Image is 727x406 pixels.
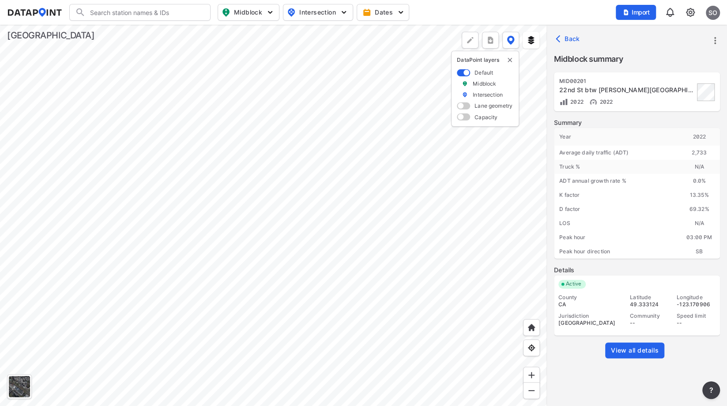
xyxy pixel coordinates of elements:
[559,86,694,94] div: 22nd St btw Gordon Ave & Haywood Ave
[506,56,513,64] button: delete
[462,32,478,49] div: Polygon tool
[589,98,598,106] img: w05fo9UQAAAAAElFTkSuQmCC
[523,319,540,336] div: Home
[630,294,669,301] div: Latitude
[554,32,584,46] button: Back
[7,29,94,41] div: [GEOGRAPHIC_DATA]
[527,323,536,332] img: +XpAUvaXAN7GudzAAAAAElFTkSuQmCC
[558,294,622,301] div: County
[554,146,678,160] div: Average daily traffic (ADT)
[266,8,275,17] img: 5YPKRKmlfpI5mqlR8AD95paCi+0kK1fRFDJSaMmawlwaeJcJwk9O2fotCW5ve9gAAAAASUVORK5CYII=
[621,8,651,17] span: Import
[475,113,497,121] label: Capacity
[486,36,495,45] img: xqJnZQTG2JQi0x5lvmkeSNbbgIiQD62bqHG8IfrOzanD0FsRdYrij6fAAAAAElFTkSuQmCC
[554,53,720,65] label: Midblock summary
[523,339,540,356] div: View my location
[482,32,499,49] button: more
[677,312,716,320] div: Speed limit
[362,8,371,17] img: calendar-gold.39a51dde.svg
[396,8,405,17] img: 5YPKRKmlfpI5mqlR8AD95paCi+0kK1fRFDJSaMmawlwaeJcJwk9O2fotCW5ve9gAAAAASUVORK5CYII=
[462,91,468,98] img: marker_Intersection.6861001b.svg
[611,346,659,355] span: View all details
[559,98,568,106] img: Volume count
[559,78,694,85] div: MID00201
[630,320,669,327] div: --
[554,174,678,188] div: ADT annual growth rate %
[554,128,678,146] div: Year
[283,4,353,21] button: Intersection
[554,202,678,216] div: D factor
[558,312,622,320] div: Jurisdiction
[554,160,678,174] div: Truck %
[616,8,660,16] a: Import
[7,8,62,17] img: dataPointLogo.9353c09d.svg
[678,160,720,174] div: N/A
[558,320,622,327] div: [GEOGRAPHIC_DATA]
[554,266,720,274] label: Details
[616,5,656,20] button: Import
[507,36,515,45] img: data-point-layers.37681fc9.svg
[568,98,584,105] span: 2022
[339,8,348,17] img: 5YPKRKmlfpI5mqlR8AD95paCi+0kK1fRFDJSaMmawlwaeJcJwk9O2fotCW5ve9gAAAAASUVORK5CYII=
[678,146,720,160] div: 2,733
[527,386,536,395] img: MAAAAAElFTkSuQmCC
[554,216,678,230] div: LOS
[475,69,493,76] label: Default
[554,230,678,244] div: Peak hour
[357,4,409,21] button: Dates
[678,216,720,230] div: N/A
[678,244,720,259] div: SB
[502,32,519,49] button: DataPoint layers
[287,7,347,18] span: Intersection
[630,312,669,320] div: Community
[630,301,669,308] div: 49.333124
[473,80,496,87] label: Midblock
[364,8,403,17] span: Dates
[462,80,468,87] img: marker_Midblock.5ba75e30.svg
[677,301,716,308] div: -123.170906
[685,7,696,18] img: cids17cp3yIFEOpj3V8A9qJSH103uA521RftCD4eeui4ksIb+krbm5XvIjxD52OS6NWLn9gAAAAAElFTkSuQmCC
[527,36,535,45] img: layers.ee07997e.svg
[558,301,622,308] div: CA
[622,9,629,16] img: file_add.62c1e8a2.svg
[678,188,720,202] div: 13.35%
[457,56,513,64] p: DataPoint layers
[86,5,205,19] input: Search
[665,7,675,18] img: 8A77J+mXikMhHQAAAAASUVORK5CYII=
[598,98,613,105] span: 2022
[475,102,512,109] label: Lane geometry
[506,56,513,64] img: close-external-leyer.3061a1c7.svg
[523,367,540,383] div: Zoom in
[554,244,678,259] div: Peak hour direction
[557,34,580,43] span: Back
[678,128,720,146] div: 2022
[706,6,720,20] div: SO
[221,7,231,18] img: map_pin_mid.602f9df1.svg
[562,280,586,289] span: Active
[527,343,536,352] img: zeq5HYn9AnE9l6UmnFLPAAAAAElFTkSuQmCC
[708,33,723,48] button: more
[286,7,297,18] img: map_pin_int.54838e6b.svg
[7,374,32,399] div: Toggle basemap
[523,32,539,49] button: External layers
[677,294,716,301] div: Longitude
[678,230,720,244] div: 03:00 PM
[678,174,720,188] div: 0.0 %
[523,382,540,399] div: Zoom out
[554,118,720,127] label: Summary
[677,320,716,327] div: --
[473,91,503,98] label: Intersection
[554,188,678,202] div: K factor
[678,202,720,216] div: 69.32%
[527,371,536,380] img: ZvzfEJKXnyWIrJytrsY285QMwk63cM6Drc+sIAAAAASUVORK5CYII=
[466,36,475,45] img: +Dz8AAAAASUVORK5CYII=
[218,4,279,21] button: Midblock
[702,381,720,399] button: more
[222,7,274,18] span: Midblock
[708,385,715,395] span: ?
